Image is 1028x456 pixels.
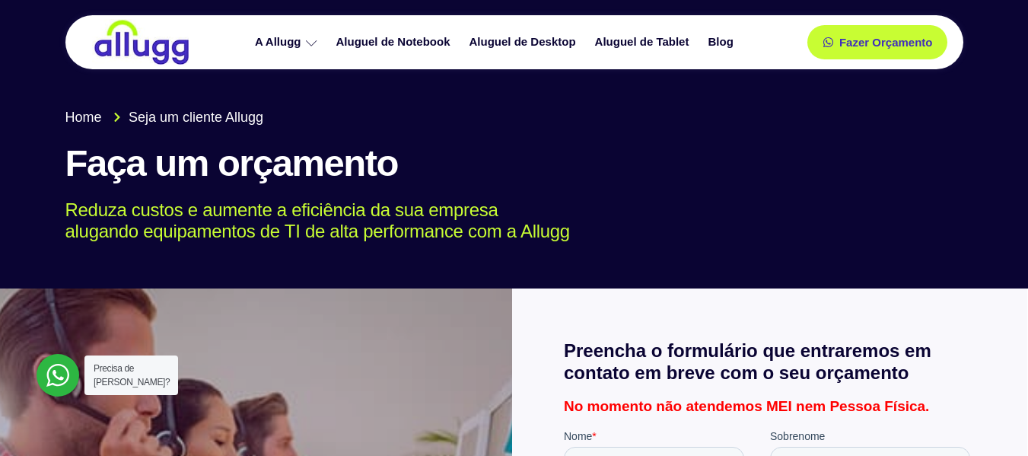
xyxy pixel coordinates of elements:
span: Sobrenome [206,2,261,14]
a: Fazer Orçamento [807,25,948,59]
a: Aluguel de Notebook [329,29,462,56]
span: Seja um cliente Allugg [125,107,263,128]
a: Blog [700,29,744,56]
img: locação de TI é Allugg [92,19,191,65]
a: Aluguel de Desktop [462,29,587,56]
span: Home [65,107,102,128]
span: Tipo de Empresa [206,189,287,201]
a: A Allugg [247,29,329,56]
h2: Preencha o formulário que entraremos em contato em breve com o seu orçamento [564,340,976,384]
h1: Faça um orçamento [65,143,963,184]
a: Aluguel de Tablet [587,29,701,56]
p: No momento não atendemos MEI nem Pessoa Física. [564,399,976,413]
span: Cargo [206,126,235,139]
span: Fazer Orçamento [839,37,933,48]
span: Tempo de Locação [206,251,296,263]
p: Reduza custos e aumente a eficiência da sua empresa alugando equipamentos de TI de alta performan... [65,199,941,244]
span: Número de telefone [206,64,300,76]
span: Precisa de [PERSON_NAME]? [94,363,170,387]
